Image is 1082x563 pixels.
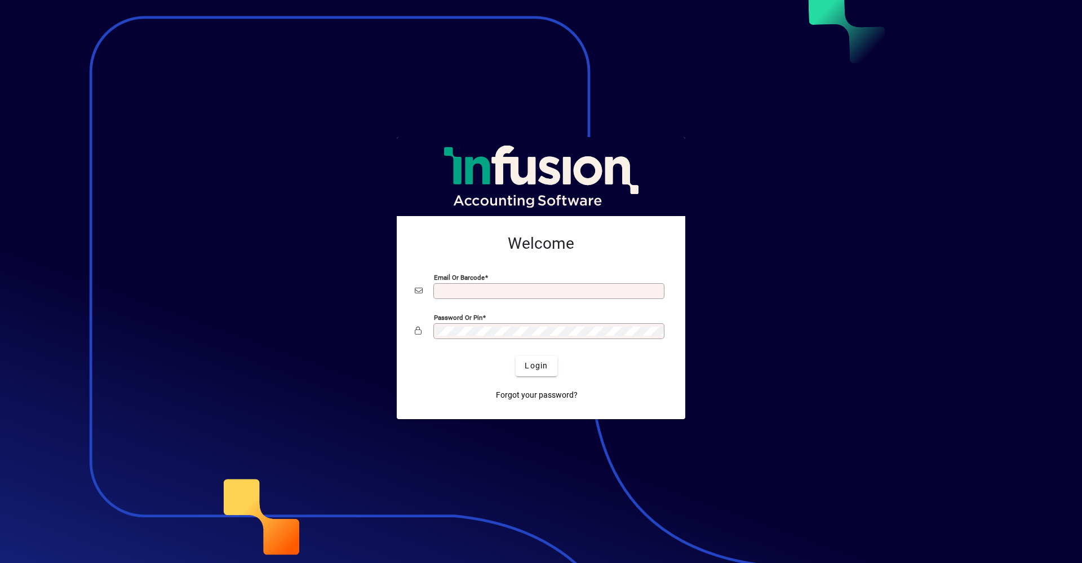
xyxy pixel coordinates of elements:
[491,385,582,406] a: Forgot your password?
[434,273,485,281] mat-label: Email or Barcode
[516,356,557,376] button: Login
[434,313,482,321] mat-label: Password or Pin
[496,389,578,401] span: Forgot your password?
[415,234,667,253] h2: Welcome
[525,360,548,372] span: Login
